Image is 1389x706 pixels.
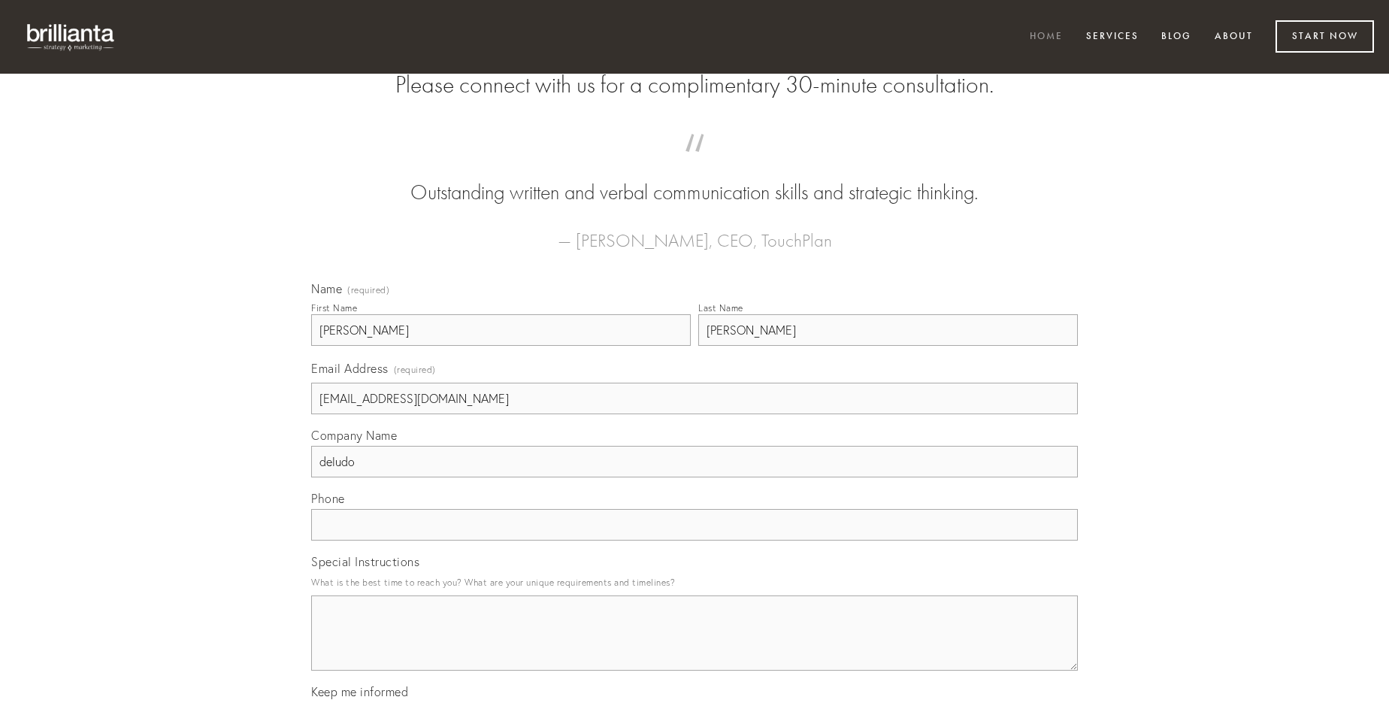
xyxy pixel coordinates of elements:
[1151,25,1201,50] a: Blog
[311,684,408,699] span: Keep me informed
[311,428,397,443] span: Company Name
[335,149,1054,178] span: “
[698,302,743,314] div: Last Name
[311,491,345,506] span: Phone
[311,572,1078,592] p: What is the best time to reach you? What are your unique requirements and timelines?
[1076,25,1148,50] a: Services
[15,15,128,59] img: brillianta - research, strategy, marketing
[311,361,389,376] span: Email Address
[394,359,436,380] span: (required)
[311,71,1078,99] h2: Please connect with us for a complimentary 30-minute consultation.
[311,554,419,569] span: Special Instructions
[1020,25,1073,50] a: Home
[347,286,389,295] span: (required)
[335,149,1054,208] blockquote: Outstanding written and verbal communication skills and strategic thinking.
[1205,25,1263,50] a: About
[311,302,357,314] div: First Name
[335,208,1054,256] figcaption: — [PERSON_NAME], CEO, TouchPlan
[1276,20,1374,53] a: Start Now
[311,281,342,296] span: Name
